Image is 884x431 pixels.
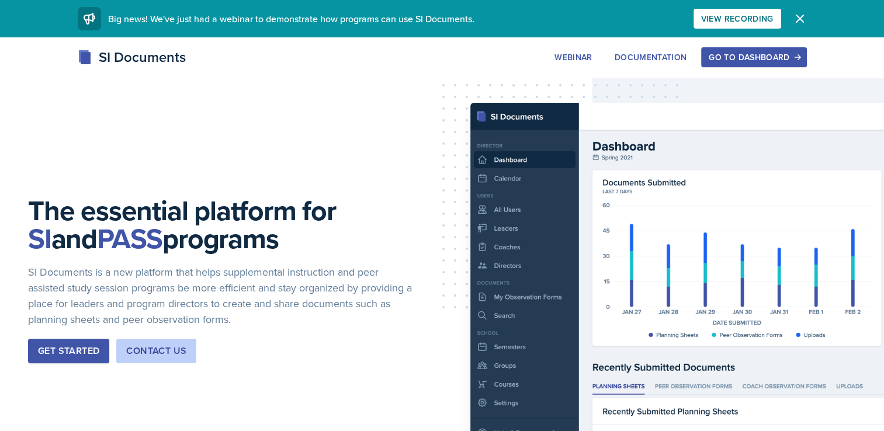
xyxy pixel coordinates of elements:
[701,47,806,67] button: Go to Dashboard
[607,47,695,67] button: Documentation
[116,339,196,363] button: Contact Us
[701,14,774,23] div: View Recording
[38,344,99,358] div: Get Started
[694,9,781,29] button: View Recording
[126,344,186,358] div: Contact Us
[554,53,592,62] div: Webinar
[108,12,474,25] span: Big news! We've just had a webinar to demonstrate how programs can use SI Documents.
[615,53,687,62] div: Documentation
[709,53,799,62] div: Go to Dashboard
[547,47,599,67] button: Webinar
[78,47,186,68] div: SI Documents
[28,339,109,363] button: Get Started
